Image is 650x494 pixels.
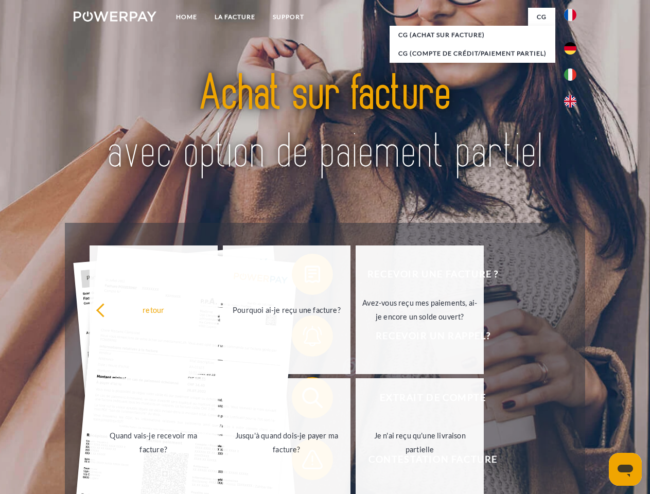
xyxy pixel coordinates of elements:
div: retour [96,303,212,316]
iframe: Bouton de lancement de la fenêtre de messagerie [609,453,642,486]
a: CG (Compte de crédit/paiement partiel) [390,44,555,63]
a: Support [264,8,313,26]
img: fr [564,9,576,21]
a: Home [167,8,206,26]
img: en [564,95,576,108]
a: CG [528,8,555,26]
img: de [564,42,576,55]
div: Pourquoi ai-je reçu une facture? [229,303,345,316]
a: LA FACTURE [206,8,264,26]
a: Avez-vous reçu mes paiements, ai-je encore un solde ouvert? [356,245,484,374]
img: logo-powerpay-white.svg [74,11,156,22]
img: title-powerpay_fr.svg [98,49,552,197]
div: Jusqu'à quand dois-je payer ma facture? [229,429,345,456]
img: it [564,68,576,81]
a: CG (achat sur facture) [390,26,555,44]
div: Quand vais-je recevoir ma facture? [96,429,212,456]
div: Je n'ai reçu qu'une livraison partielle [362,429,478,456]
div: Avez-vous reçu mes paiements, ai-je encore un solde ouvert? [362,296,478,324]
